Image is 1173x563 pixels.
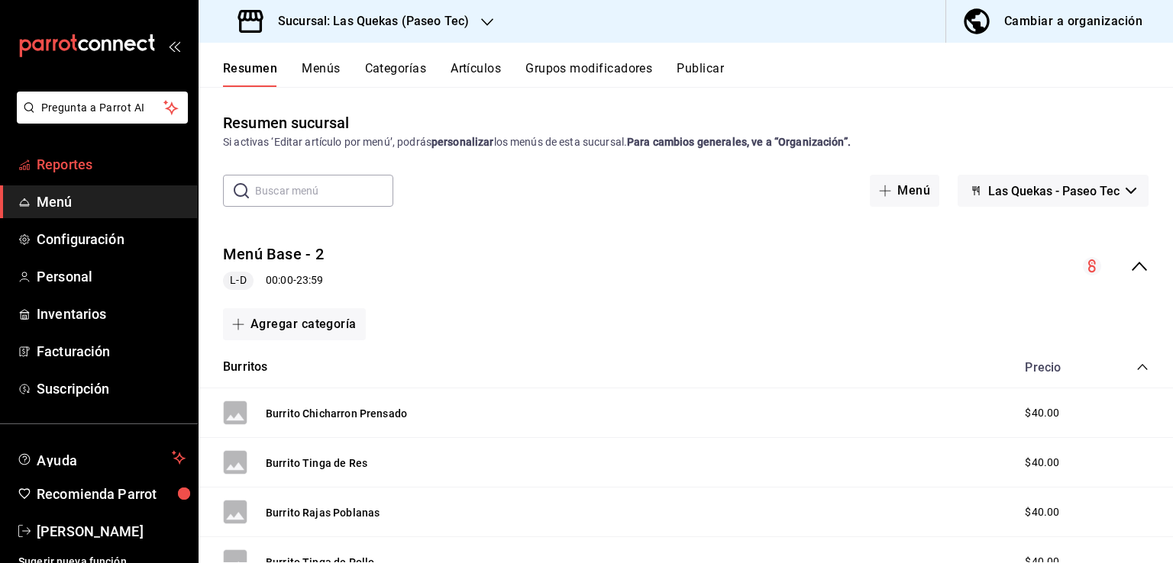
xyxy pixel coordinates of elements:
span: $40.00 [1025,405,1059,421]
span: Suscripción [37,378,186,399]
a: Pregunta a Parrot AI [11,111,188,127]
span: Recomienda Parrot [37,484,186,504]
h3: Sucursal: Las Quekas (Paseo Tec) [266,12,469,31]
button: Burrito Tinga de Res [266,455,367,471]
button: Categorías [365,61,427,87]
div: 00:00 - 23:59 [223,272,324,290]
span: Facturación [37,341,186,362]
button: Artículos [451,61,501,87]
span: L-D [224,272,252,288]
span: [PERSON_NAME] [37,521,186,542]
span: Ayuda [37,449,166,467]
span: Inventarios [37,304,186,324]
span: Reportes [37,154,186,175]
button: Pregunta a Parrot AI [17,92,188,124]
div: navigation tabs [223,61,1173,87]
button: Grupos modificadores [525,61,652,87]
button: Menús [302,61,340,87]
button: Burritos [223,359,267,376]
button: Resumen [223,61,277,87]
div: Cambiar a organización [1004,11,1142,32]
input: Buscar menú [255,175,393,206]
strong: personalizar [431,136,494,148]
button: Las Quekas - Paseo Tec [958,175,1149,207]
div: Resumen sucursal [223,111,349,134]
div: collapse-menu-row [199,231,1173,302]
button: Burrito Rajas Poblanas [266,505,380,520]
span: $40.00 [1025,455,1059,471]
button: Publicar [677,61,724,87]
button: Burrito Chicharron Prensado [266,406,407,421]
strong: Para cambios generales, ve a “Organización”. [627,136,851,148]
span: $40.00 [1025,504,1059,520]
button: Menú Base - 2 [223,243,324,265]
div: Si activas ‘Editar artículo por menú’, podrás los menús de esta sucursal. [223,134,1149,150]
span: Las Quekas - Paseo Tec [988,184,1120,198]
span: Configuración [37,229,186,249]
button: Agregar categoría [223,308,366,340]
span: Menú [37,191,186,212]
span: Pregunta a Parrot AI [41,100,164,116]
button: collapse-category-row [1136,361,1149,373]
button: Menú [870,175,939,207]
button: open_drawer_menu [168,40,180,52]
span: Personal [37,266,186,287]
div: Precio [1010,360,1107,375]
